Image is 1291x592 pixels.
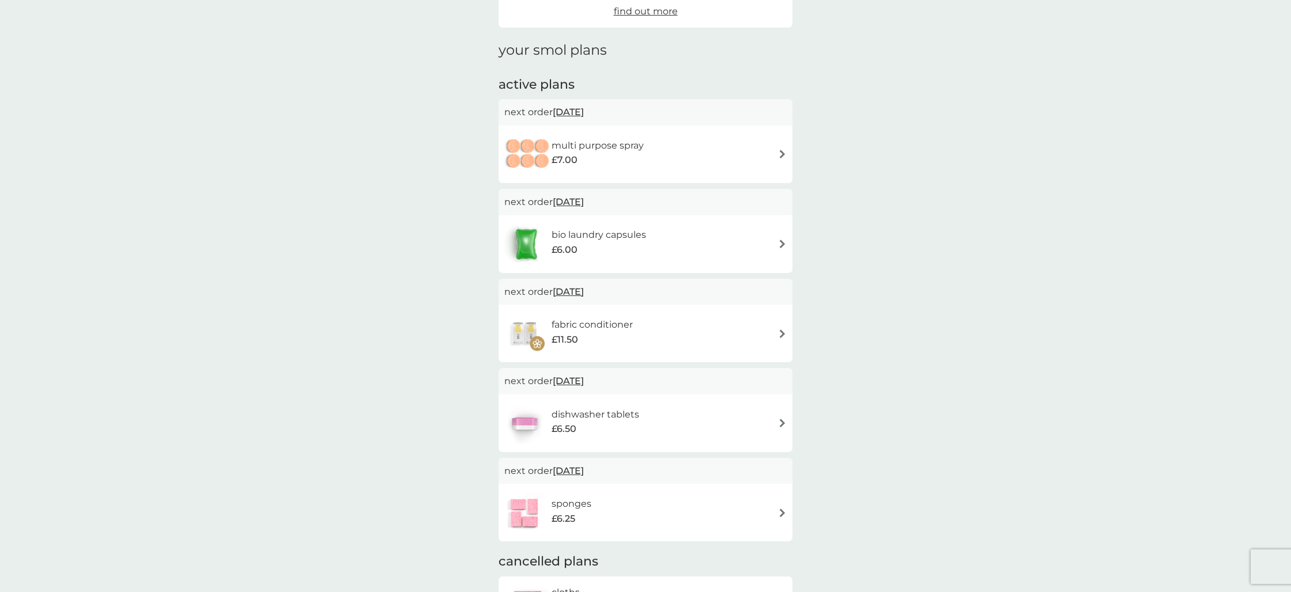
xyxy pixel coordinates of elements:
img: fabric conditioner [504,313,545,354]
h1: your smol plans [499,42,792,59]
span: £6.25 [552,511,575,526]
p: next order [504,284,787,299]
span: £6.50 [552,422,576,437]
img: arrow right [778,329,787,338]
h6: dishwasher tablets [552,407,639,422]
img: multi purpose spray [504,134,552,174]
img: dishwasher tablets [504,403,545,443]
h6: fabric conditioner [552,317,633,332]
p: next order [504,105,787,120]
img: arrow right [778,240,787,248]
h6: multi purpose spray [552,138,644,153]
span: £11.50 [552,332,578,347]
span: [DATE] [553,460,584,482]
p: next order [504,464,787,479]
p: next order [504,374,787,389]
h2: cancelled plans [499,553,792,571]
h6: sponges [552,496,591,511]
img: arrow right [778,419,787,427]
img: sponges [504,492,545,533]
img: arrow right [778,508,787,517]
span: [DATE] [553,280,584,303]
h6: bio laundry capsules [552,227,646,242]
img: arrow right [778,150,787,158]
h2: active plans [499,76,792,94]
span: [DATE] [553,101,584,123]
span: [DATE] [553,191,584,213]
p: next order [504,195,787,210]
span: £6.00 [552,242,577,257]
img: bio laundry capsules [504,224,548,264]
span: [DATE] [553,370,584,392]
a: find out more [614,4,678,19]
span: £7.00 [552,153,577,168]
span: find out more [614,6,678,17]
